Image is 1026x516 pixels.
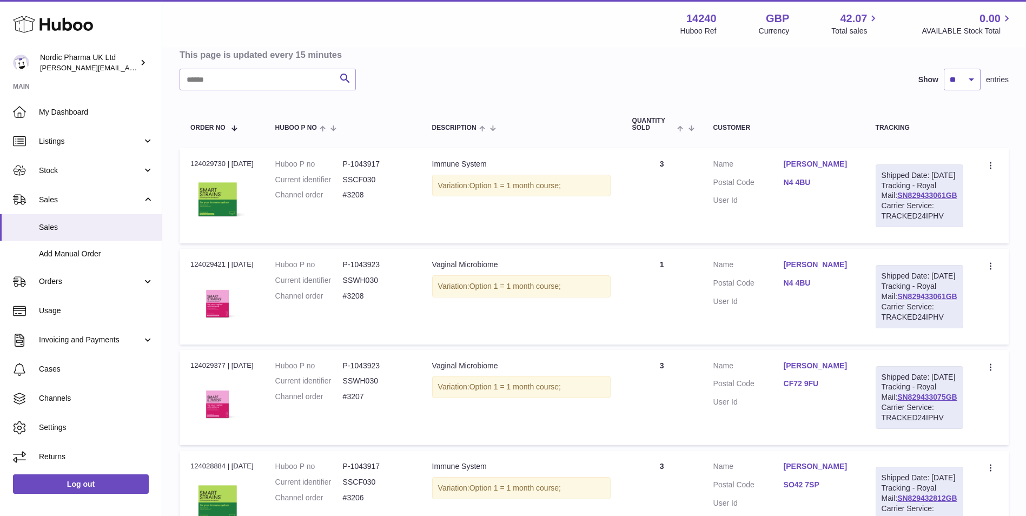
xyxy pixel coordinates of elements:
[275,190,343,200] dt: Channel order
[469,282,561,290] span: Option 1 = 1 month course;
[39,364,154,374] span: Cases
[190,461,254,471] div: 124028884 | [DATE]
[343,275,411,286] dd: SSWH030
[784,480,854,490] a: SO42 7SP
[831,26,879,36] span: Total sales
[39,452,154,462] span: Returns
[39,393,154,403] span: Channels
[632,117,675,131] span: Quantity Sold
[713,296,784,307] dt: User Id
[343,376,411,386] dd: SSWH030
[40,52,137,73] div: Nordic Pharma UK Ltd
[275,361,343,371] dt: Huboo P no
[343,392,411,402] dd: #3207
[882,302,957,322] div: Carrier Service: TRACKED24IPHV
[766,11,789,26] strong: GBP
[39,306,154,316] span: Usage
[713,177,784,190] dt: Postal Code
[39,335,142,345] span: Invoicing and Payments
[190,159,254,169] div: 124029730 | [DATE]
[39,422,154,433] span: Settings
[686,11,717,26] strong: 14240
[784,361,854,371] a: [PERSON_NAME]
[39,195,142,205] span: Sales
[840,11,867,26] span: 42.07
[986,75,1009,85] span: entries
[831,11,879,36] a: 42.07 Total sales
[979,11,1001,26] span: 0.00
[469,484,561,492] span: Option 1 = 1 month course;
[343,361,411,371] dd: P-1043923
[882,473,957,483] div: Shipped Date: [DATE]
[784,379,854,389] a: CF72 9FU
[432,477,611,499] div: Variation:
[784,260,854,270] a: [PERSON_NAME]
[784,278,854,288] a: N4 4BU
[680,26,717,36] div: Huboo Ref
[882,201,957,221] div: Carrier Service: TRACKED24IPHV
[39,222,154,233] span: Sales
[343,461,411,472] dd: P-1043917
[922,26,1013,36] span: AVAILABLE Stock Total
[275,260,343,270] dt: Huboo P no
[882,271,957,281] div: Shipped Date: [DATE]
[275,376,343,386] dt: Current identifier
[13,55,29,71] img: joe.plant@parapharmdev.com
[469,382,561,391] span: Option 1 = 1 month course;
[190,361,254,371] div: 124029377 | [DATE]
[713,195,784,206] dt: User Id
[343,477,411,487] dd: SSCF030
[621,249,703,344] td: 1
[713,397,784,407] dt: User Id
[897,494,957,502] a: SN829432812GB
[918,75,938,85] label: Show
[275,159,343,169] dt: Huboo P no
[713,159,784,172] dt: Name
[882,170,957,181] div: Shipped Date: [DATE]
[39,166,142,176] span: Stock
[275,291,343,301] dt: Channel order
[876,265,963,328] div: Tracking - Royal Mail:
[759,26,790,36] div: Currency
[432,361,611,371] div: Vaginal Microbiome
[343,175,411,185] dd: SSCF030
[713,124,854,131] div: Customer
[713,379,784,392] dt: Postal Code
[713,480,784,493] dt: Postal Code
[40,63,217,72] span: [PERSON_NAME][EMAIL_ADDRESS][DOMAIN_NAME]
[876,164,963,227] div: Tracking - Royal Mail:
[343,291,411,301] dd: #3208
[469,181,561,190] span: Option 1 = 1 month course;
[275,493,343,503] dt: Channel order
[432,159,611,169] div: Immune System
[432,124,476,131] span: Description
[190,374,244,428] img: Vaginal_Microbiome_30Capsules_FrontFace.png
[275,124,317,131] span: Huboo P no
[882,372,957,382] div: Shipped Date: [DATE]
[275,461,343,472] dt: Huboo P no
[713,361,784,374] dt: Name
[713,461,784,474] dt: Name
[39,249,154,259] span: Add Manual Order
[897,191,957,200] a: SN829433061GB
[784,159,854,169] a: [PERSON_NAME]
[180,49,1006,61] h3: This page is updated every 15 minutes
[432,175,611,197] div: Variation:
[343,190,411,200] dd: #3208
[432,275,611,297] div: Variation:
[621,148,703,243] td: 3
[39,107,154,117] span: My Dashboard
[190,273,244,327] img: Vaginal_Microbiome_30Capsules_FrontFace.png
[275,275,343,286] dt: Current identifier
[39,136,142,147] span: Listings
[882,402,957,423] div: Carrier Service: TRACKED24IPHV
[190,260,254,269] div: 124029421 | [DATE]
[275,392,343,402] dt: Channel order
[39,276,142,287] span: Orders
[713,260,784,273] dt: Name
[343,493,411,503] dd: #3206
[275,477,343,487] dt: Current identifier
[784,461,854,472] a: [PERSON_NAME]
[13,474,149,494] a: Log out
[621,350,703,445] td: 3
